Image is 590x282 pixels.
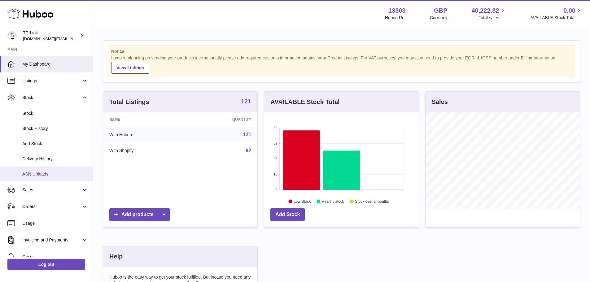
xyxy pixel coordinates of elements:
[22,111,88,116] span: Stock
[274,172,278,176] text: 13
[294,199,311,203] text: Low Stock
[471,7,506,21] a: 40,222.32 Total sales
[22,220,88,226] span: Usage
[270,208,305,221] a: Add Stock
[563,7,575,15] span: 0.00
[479,15,506,21] span: Total sales
[385,15,406,21] div: Huboo Ref
[434,7,447,15] strong: GBP
[23,36,123,41] span: [DOMAIN_NAME][EMAIL_ADDRESS][DOMAIN_NAME]
[7,31,17,41] img: purchase.uk@tp-link.com
[109,98,149,106] h3: Total Listings
[355,199,389,203] text: Stock over 2 months
[270,98,339,106] h3: AVAILABLE Stock Total
[471,7,499,15] span: 40,222.32
[274,126,278,130] text: 52
[22,237,81,243] span: Invoicing and Payments
[430,15,448,21] div: Currency
[243,132,251,137] a: 121
[111,62,149,74] a: View Listings
[111,55,572,74] div: If you're planning on sending your products internationally please add required customs informati...
[109,252,123,261] h3: Help
[22,95,81,101] span: Stock
[322,199,344,203] text: Healthy stock
[22,61,88,67] span: My Dashboard
[111,49,572,54] strong: Notice
[22,254,88,260] span: Cases
[530,15,583,21] span: AVAILABLE Stock Total
[7,259,85,270] a: Log out
[22,141,88,147] span: Add Stock
[109,208,170,221] a: Add products
[22,78,81,84] span: Listings
[274,141,278,145] text: 39
[388,7,406,15] strong: 13303
[22,171,88,177] span: ASN Uploads
[22,156,88,162] span: Delivery History
[22,126,88,132] span: Stock History
[22,204,81,210] span: Orders
[241,98,251,106] a: 121
[274,157,278,161] text: 26
[186,112,258,127] th: Quantity
[103,127,186,143] td: With Huboo
[103,143,186,159] td: With Shopify
[103,112,186,127] th: Name
[22,187,81,193] span: Sales
[241,98,251,104] strong: 121
[276,188,278,192] text: 0
[246,148,251,153] a: 92
[432,98,448,106] h3: Sales
[23,30,79,42] div: TP-Link
[530,7,583,21] a: 0.00 AVAILABLE Stock Total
